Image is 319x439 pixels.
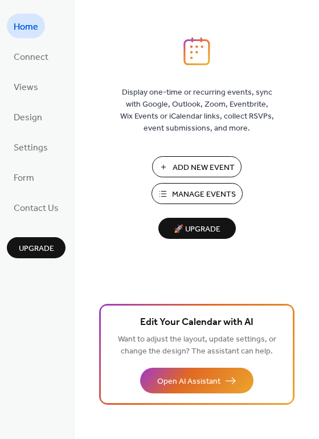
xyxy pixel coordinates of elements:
[14,18,38,36] span: Home
[173,162,235,174] span: Add New Event
[157,376,220,388] span: Open AI Assistant
[152,156,242,177] button: Add New Event
[140,315,253,331] span: Edit Your Calendar with AI
[14,48,48,66] span: Connect
[7,44,55,68] a: Connect
[172,189,236,201] span: Manage Events
[140,368,253,393] button: Open AI Assistant
[158,218,236,239] button: 🚀 Upgrade
[165,222,229,237] span: 🚀 Upgrade
[14,169,34,187] span: Form
[152,183,243,204] button: Manage Events
[7,74,45,99] a: Views
[183,37,210,66] img: logo_icon.svg
[14,200,59,217] span: Contact Us
[7,14,45,38] a: Home
[7,237,66,258] button: Upgrade
[7,195,66,219] a: Contact Us
[120,87,274,135] span: Display one-time or recurring events, sync with Google, Outlook, Zoom, Eventbrite, Wix Events or ...
[7,165,41,189] a: Form
[7,104,49,129] a: Design
[14,139,48,157] span: Settings
[14,79,38,96] span: Views
[14,109,42,127] span: Design
[118,332,276,359] span: Want to adjust the layout, update settings, or change the design? The assistant can help.
[19,243,54,255] span: Upgrade
[7,135,55,159] a: Settings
